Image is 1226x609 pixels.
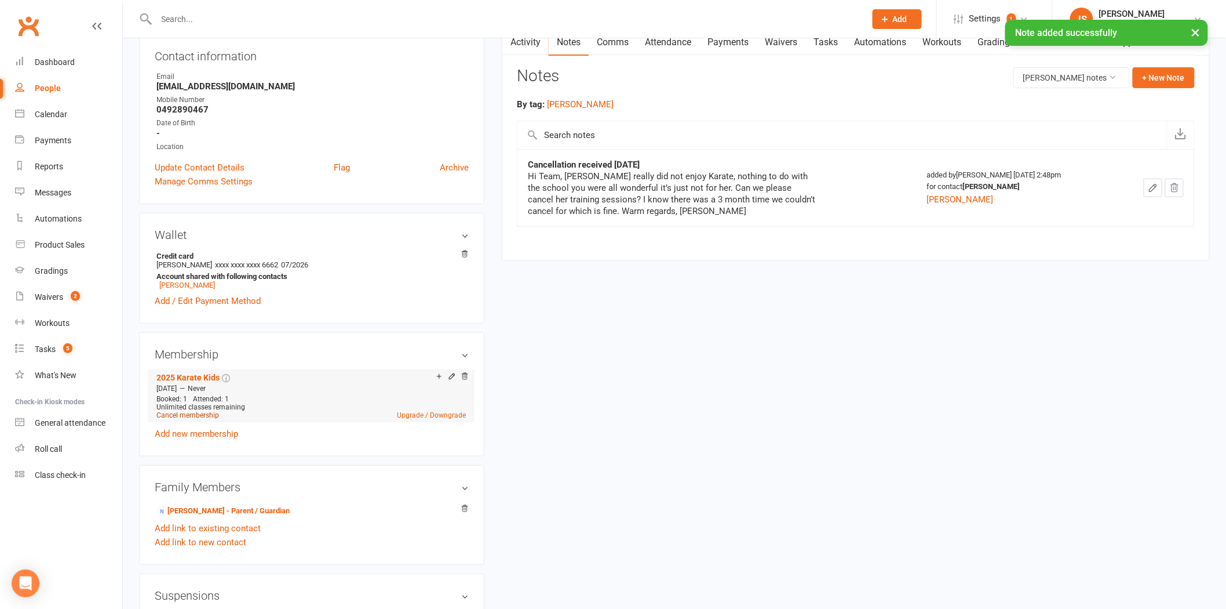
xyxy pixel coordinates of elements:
[155,589,469,602] h3: Suspensions
[35,110,67,119] div: Calendar
[35,240,85,249] div: Product Sales
[15,362,122,389] a: What's New
[528,159,640,170] strong: Cancellation received [DATE]
[15,232,122,258] a: Product Sales
[35,444,62,454] div: Roll call
[547,97,614,111] button: [PERSON_NAME]
[397,411,466,419] a: Upgrade / Downgrade
[156,142,469,153] div: Location
[517,99,545,110] strong: By tag:
[155,348,469,361] h3: Membership
[156,118,469,129] div: Date of Birth
[15,284,122,310] a: Waivers 2
[963,182,1020,191] strong: [PERSON_NAME]
[155,161,245,175] a: Update Contact Details
[1013,67,1130,88] button: [PERSON_NAME] notes
[156,81,469,92] strong: [EMAIL_ADDRESS][DOMAIN_NAME]
[155,481,469,494] h3: Family Members
[1005,20,1208,46] div: Note added successfully
[1007,13,1016,25] span: 1
[156,395,187,403] span: Booked: 1
[156,252,463,260] strong: Credit card
[1070,8,1093,31] div: JS
[156,71,469,82] div: Email
[35,188,71,197] div: Messages
[15,336,122,362] a: Tasks 5
[193,395,229,403] span: Attended: 1
[188,385,206,393] span: Never
[35,418,105,427] div: General attendance
[155,175,253,188] a: Manage Comms Settings
[35,57,75,67] div: Dashboard
[15,310,122,336] a: Workouts
[528,171,818,217] div: Hi Team, [PERSON_NAME] really did not enjoy Karate, nothing to do with the school you were all wo...
[12,570,39,597] div: Open Intercom Messenger
[35,345,56,354] div: Tasks
[517,121,1167,149] input: Search notes
[156,95,469,106] div: Mobile Number
[156,272,463,281] strong: Account shared with following contacts
[15,49,122,75] a: Dashboard
[517,67,559,88] h3: Notes
[440,161,469,175] a: Archive
[927,181,1105,193] div: for contact
[156,505,290,517] a: [PERSON_NAME] - Parent / Guardian
[35,136,71,145] div: Payments
[893,14,907,24] span: Add
[1133,67,1195,88] button: + New Note
[15,206,122,232] a: Automations
[15,75,122,101] a: People
[156,403,245,411] span: Unlimited classes remaining
[156,411,219,419] a: Cancel membership
[35,292,63,302] div: Waivers
[927,169,1105,206] div: added by [PERSON_NAME] [DATE] 2:48pm
[15,258,122,284] a: Gradings
[1185,20,1206,45] button: ×
[15,101,122,128] a: Calendar
[155,535,246,549] a: Add link to new contact
[155,229,469,241] h3: Wallet
[927,193,994,206] button: [PERSON_NAME]
[15,436,122,462] a: Roll call
[15,128,122,154] a: Payments
[63,343,72,353] span: 5
[35,371,76,380] div: What's New
[153,11,858,27] input: Search...
[155,45,469,63] h3: Contact information
[35,470,86,480] div: Class check-in
[156,373,220,382] a: 2025 Karate Kids
[156,104,469,115] strong: 0492890467
[15,462,122,488] a: Class kiosk mode
[155,429,238,439] a: Add new membership
[71,291,80,301] span: 2
[873,9,922,29] button: Add
[159,281,215,289] a: [PERSON_NAME]
[155,521,261,535] a: Add link to existing contact
[1099,9,1170,19] div: [PERSON_NAME]
[1099,19,1170,30] div: Guy's Karate School
[14,12,43,41] a: Clubworx
[969,6,1001,32] span: Settings
[35,214,82,223] div: Automations
[215,260,278,269] span: xxxx xxxx xxxx 6662
[15,410,122,436] a: General attendance kiosk mode
[15,154,122,180] a: Reports
[156,385,177,393] span: [DATE]
[35,266,68,275] div: Gradings
[155,250,469,291] li: [PERSON_NAME]
[154,384,469,393] div: —
[35,318,70,328] div: Workouts
[15,180,122,206] a: Messages
[155,294,261,308] a: Add / Edit Payment Method
[35,84,61,93] div: People
[156,128,469,139] strong: -
[334,161,350,175] a: Flag
[281,260,308,269] span: 07/2026
[35,162,63,171] div: Reports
